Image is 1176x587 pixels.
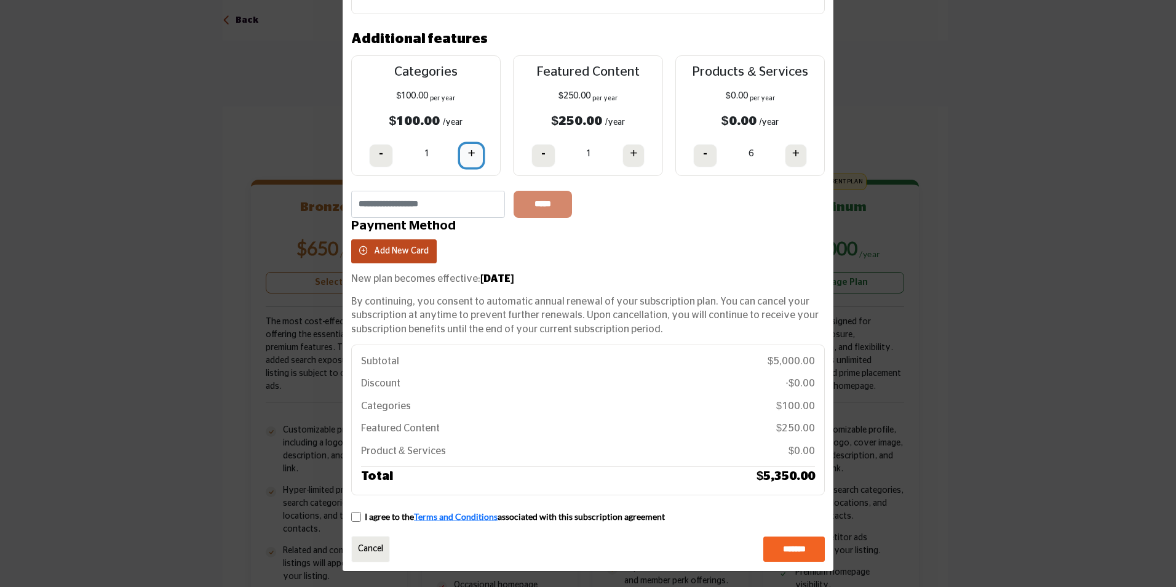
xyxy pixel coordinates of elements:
[630,146,637,161] h4: +
[785,144,807,167] button: +
[776,399,815,413] p: $100.00
[592,95,618,102] sub: per year
[531,144,555,167] button: -
[365,511,665,523] p: I agree to the associated with this subscription agreement
[351,272,825,286] p: New plan becomes effective:
[351,295,825,336] p: By continuing, you consent to automatic annual renewal of your subscription plan. You can cancel ...
[749,148,753,161] p: 6
[703,146,707,161] h4: -
[414,511,498,522] a: Terms and Conditions
[693,144,717,167] button: -
[757,467,815,485] h5: $5,350.00
[361,377,400,390] p: Discount
[525,62,651,82] p: Featured Content
[789,444,815,458] p: $0.00
[389,114,440,127] b: $100.00
[460,144,482,167] button: +
[351,29,488,49] h3: Additional features
[721,114,757,127] b: $0.00
[760,118,779,127] span: /year
[480,274,514,284] strong: [DATE]
[351,536,390,562] a: Close
[369,144,393,167] button: -
[361,399,411,413] p: Categories
[396,92,428,100] span: $100.00
[605,118,625,127] span: /year
[363,62,490,82] p: Categories
[361,421,440,435] p: Featured Content
[541,146,546,161] h4: -
[776,421,815,435] p: $250.00
[622,144,645,167] button: +
[792,146,800,161] h4: +
[379,146,383,161] h4: -
[361,354,399,368] p: Subtotal
[430,95,455,102] sub: per year
[374,247,429,255] span: Add New Card
[424,148,429,161] p: 1
[558,92,590,100] span: $250.00
[768,354,815,368] p: $5,000.00
[750,95,775,102] sub: per year
[586,148,591,161] p: 1
[785,377,815,390] p: -$0.00
[351,239,437,263] button: Add New Card
[467,146,475,161] h4: +
[443,118,463,127] span: /year
[361,467,393,485] h5: Total
[351,218,825,233] h4: Payment Method
[551,114,602,127] b: $250.00
[687,62,814,82] p: Products & Services
[361,444,446,458] p: Product & Services
[726,92,748,100] span: $0.00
